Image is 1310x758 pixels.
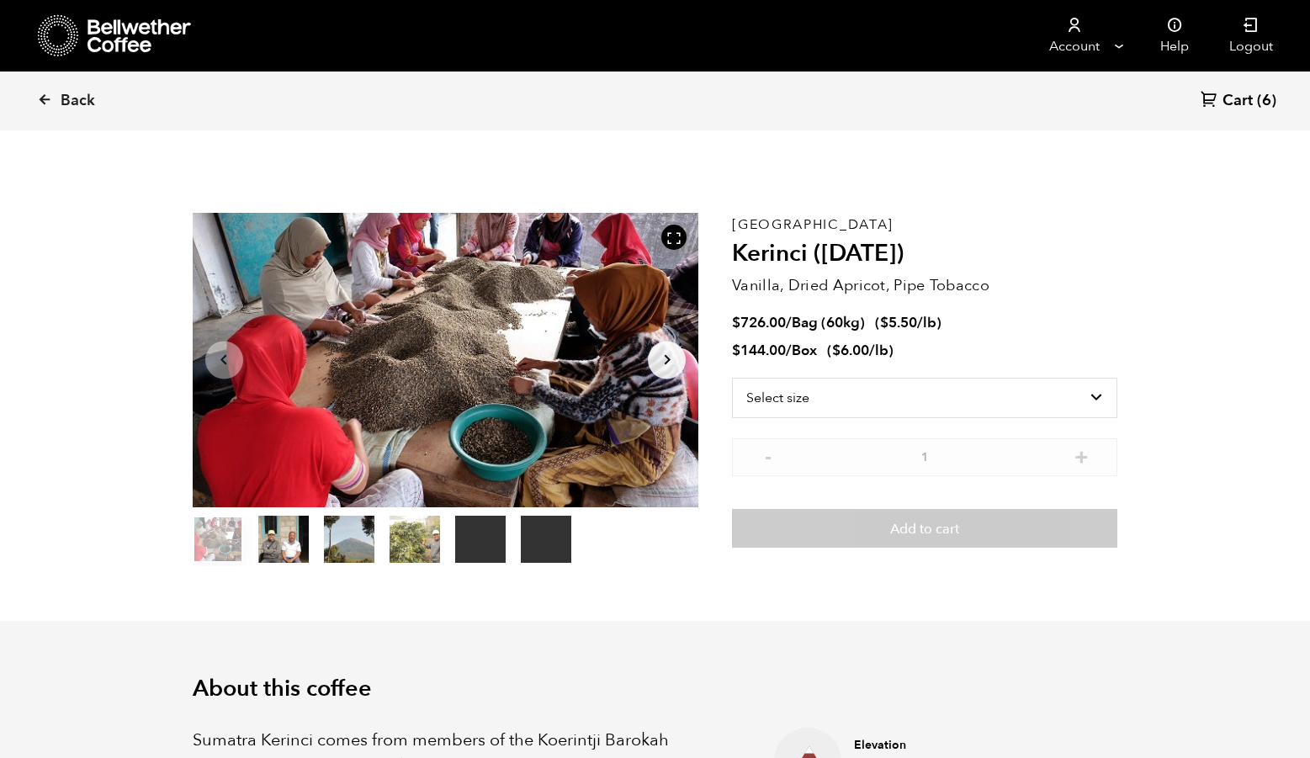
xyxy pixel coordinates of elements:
span: / [786,313,792,332]
span: $ [732,313,740,332]
button: - [757,447,778,464]
span: $ [880,313,888,332]
h4: Elevation [854,737,1091,754]
bdi: 726.00 [732,313,786,332]
span: /lb [917,313,936,332]
span: Cart [1222,91,1253,111]
h2: About this coffee [193,676,1118,702]
span: $ [832,341,841,360]
span: $ [732,341,740,360]
span: Box [792,341,817,360]
bdi: 6.00 [832,341,869,360]
span: /lb [869,341,888,360]
span: ( ) [827,341,894,360]
bdi: 144.00 [732,341,786,360]
span: Back [61,91,95,111]
h2: Kerinci ([DATE]) [732,240,1117,268]
video: Your browser does not support the video tag. [521,516,571,563]
video: Your browser does not support the video tag. [455,516,506,563]
bdi: 5.50 [880,313,917,332]
button: + [1071,447,1092,464]
span: Bag (60kg) [792,313,865,332]
span: ( ) [875,313,941,332]
span: / [786,341,792,360]
p: Vanilla, Dried Apricot, Pipe Tobacco [732,274,1117,297]
button: Add to cart [732,509,1117,548]
a: Cart (6) [1201,90,1276,113]
span: (6) [1257,91,1276,111]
